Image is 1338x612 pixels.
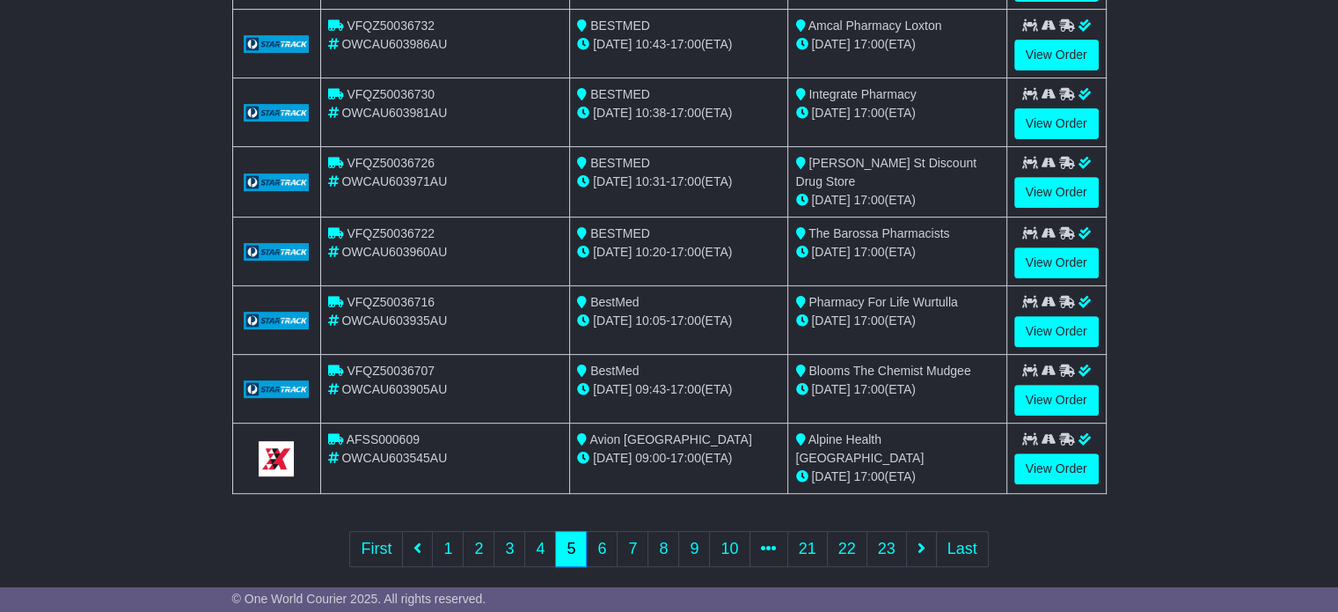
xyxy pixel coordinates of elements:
[795,35,998,54] div: (ETA)
[524,531,556,567] a: 4
[577,104,780,122] div: - (ETA)
[349,531,403,567] a: First
[1014,40,1099,70] a: View Order
[244,380,310,398] img: GetCarrierServiceLogo
[577,173,780,191] div: - (ETA)
[795,380,998,399] div: (ETA)
[827,531,867,567] a: 22
[589,432,751,446] span: Avion [GEOGRAPHIC_DATA]
[341,382,447,396] span: OWCAU603905AU
[347,295,435,309] span: VFQZ50036716
[936,531,989,567] a: Last
[244,35,310,53] img: GetCarrierServiceLogo
[590,364,639,378] span: BestMed
[347,364,435,378] span: VFQZ50036707
[795,432,924,465] span: Alpine Health [GEOGRAPHIC_DATA]
[577,380,780,399] div: - (ETA)
[577,312,780,330] div: - (ETA)
[244,173,310,191] img: GetCarrierServiceLogo
[811,469,850,483] span: [DATE]
[853,382,884,396] span: 17:00
[811,382,850,396] span: [DATE]
[795,191,998,210] div: (ETA)
[341,245,447,259] span: OWCAU603960AU
[341,313,447,328] span: OWCAU603935AU
[577,243,780,262] div: - (ETA)
[463,531,494,567] a: 2
[853,469,884,483] span: 17:00
[590,87,650,101] span: BESTMED
[670,382,701,396] span: 17:00
[866,531,907,567] a: 23
[1014,453,1099,484] a: View Order
[647,531,679,567] a: 8
[244,104,310,122] img: GetCarrierServiceLogo
[590,18,650,33] span: BESTMED
[577,449,780,468] div: - (ETA)
[808,226,949,240] span: The Barossa Pharmacists
[811,245,850,259] span: [DATE]
[808,87,916,101] span: Integrate Pharmacy
[808,295,957,309] span: Pharmacy For Life Wurtulla
[341,106,447,120] span: OWCAU603981AU
[577,35,780,54] div: - (ETA)
[1014,108,1099,139] a: View Order
[593,313,632,328] span: [DATE]
[593,245,632,259] span: [DATE]
[811,193,850,207] span: [DATE]
[593,174,632,188] span: [DATE]
[341,174,447,188] span: OWCAU603971AU
[590,295,639,309] span: BestMed
[795,468,998,486] div: (ETA)
[593,106,632,120] span: [DATE]
[811,37,850,51] span: [DATE]
[853,37,884,51] span: 17:00
[635,174,666,188] span: 10:31
[635,451,666,465] span: 09:00
[787,531,828,567] a: 21
[347,87,435,101] span: VFQZ50036730
[635,106,666,120] span: 10:38
[341,451,447,465] span: OWCAU603545AU
[347,432,420,446] span: AFSS000609
[670,106,701,120] span: 17:00
[635,37,666,51] span: 10:43
[232,592,486,606] span: © One World Courier 2025. All rights reserved.
[795,156,976,188] span: [PERSON_NAME] St Discount Drug Store
[811,106,850,120] span: [DATE]
[590,156,650,170] span: BESTMED
[347,156,435,170] span: VFQZ50036726
[853,313,884,328] span: 17:00
[244,312,310,329] img: GetCarrierServiceLogo
[670,174,701,188] span: 17:00
[432,531,464,567] a: 1
[853,245,884,259] span: 17:00
[853,106,884,120] span: 17:00
[244,243,310,261] img: GetCarrierServiceLogo
[670,37,701,51] span: 17:00
[635,245,666,259] span: 10:20
[593,451,632,465] span: [DATE]
[670,313,701,328] span: 17:00
[808,18,942,33] span: Amcal Pharmacy Loxton
[670,245,701,259] span: 17:00
[795,104,998,122] div: (ETA)
[1014,316,1099,347] a: View Order
[635,382,666,396] span: 09:43
[593,37,632,51] span: [DATE]
[617,531,648,567] a: 7
[259,441,294,476] img: GetCarrierServiceLogo
[1014,177,1099,208] a: View Order
[347,226,435,240] span: VFQZ50036722
[853,193,884,207] span: 17:00
[709,531,749,567] a: 10
[1014,247,1099,278] a: View Order
[590,226,650,240] span: BESTMED
[808,364,970,378] span: Blooms The Chemist Mudgee
[811,313,850,328] span: [DATE]
[678,531,710,567] a: 9
[347,18,435,33] span: VFQZ50036732
[586,531,618,567] a: 6
[494,531,525,567] a: 3
[635,313,666,328] span: 10:05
